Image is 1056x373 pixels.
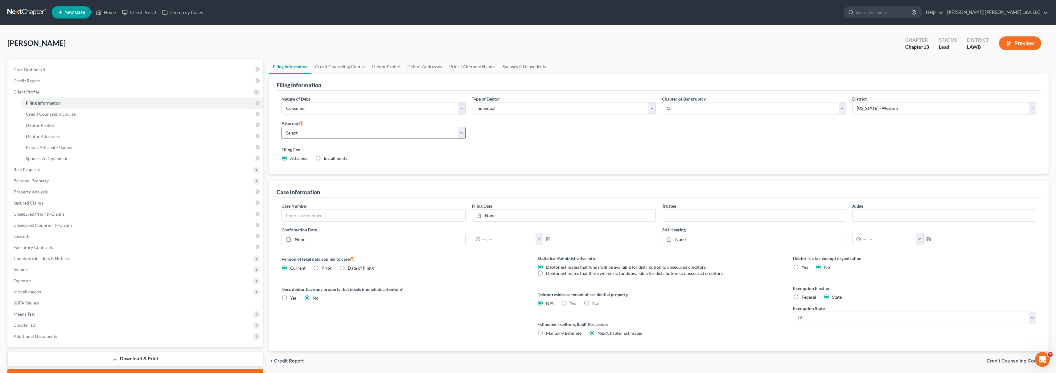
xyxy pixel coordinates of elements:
[793,255,1036,262] label: Debtor is a tax exempt organization
[290,265,306,271] span: Current
[14,78,40,83] span: Credit Report
[274,358,304,363] span: Credit Report
[9,297,263,309] a: SOFA Review
[546,271,724,276] span: Debtor estimates that there will be no funds available for distribution to unsecured creditors.
[852,203,863,209] label: Judge
[9,186,263,197] a: Property Analysis
[26,122,54,128] span: Debtor Profile
[546,300,554,306] span: N/A
[1048,352,1053,357] span: 2
[311,59,368,74] a: Credit Counseling Course
[26,156,69,161] span: Spouses & Dependents
[967,36,989,44] div: District
[14,211,64,217] span: Unsecured Priority Claims
[662,209,846,221] input: --
[269,358,304,363] button: chevron_left Credit Report
[281,203,307,209] label: Case Number
[281,119,304,127] label: Attorney
[14,322,35,328] span: Chapter 13
[598,330,642,336] span: NextChapter Estimates
[269,59,311,74] a: Filing Information
[923,44,929,50] span: 13
[905,44,929,51] div: Chapter
[277,81,321,89] div: Filing Information
[14,289,41,294] span: Miscellaneous
[987,358,1044,363] span: Credit Counseling Course
[7,352,263,366] a: Download & Print
[659,226,1039,233] label: 341 Hearing
[21,131,263,142] a: Debtor Addresses
[282,209,465,221] input: Enter case number...
[537,321,781,328] label: Estimated creditors, liabilities, assets
[14,267,28,272] span: Income
[592,300,598,306] span: No
[7,39,66,48] span: [PERSON_NAME]
[26,145,72,150] span: Prior / Alternate Names
[14,178,49,183] span: Personal Property
[802,264,808,270] span: Yes
[14,222,72,228] span: Unsecured Nonpriority Claims
[14,311,35,317] span: Means Test
[9,197,263,209] a: Secured Claims
[64,10,85,15] span: New Case
[905,36,929,44] div: Chapter
[472,96,500,102] label: Type of Debtor
[546,330,581,336] span: Manually Estimate
[281,255,525,263] label: Version of legal data applied to case
[9,64,263,75] a: Case Dashboard
[26,134,60,139] span: Debtor Addresses
[277,189,320,196] div: Case Information
[282,233,465,245] a: None
[14,89,39,94] span: Client Profile
[824,264,830,270] span: No
[21,142,263,153] a: Prior / Alternate Names
[14,234,30,239] span: Lawsuits
[472,203,492,209] label: Filing Date
[21,153,263,164] a: Spouses & Dependents
[446,59,499,74] a: Prior / Alternate Names
[26,100,61,106] span: Filing Information
[21,109,263,120] a: Credit Counseling Course
[987,358,1049,363] button: Credit Counseling Course chevron_right
[14,189,48,194] span: Property Analysis
[802,294,816,300] span: Federal
[404,59,446,74] a: Debtor Addresses
[923,7,943,18] a: Help
[14,334,57,339] span: Additional Documents
[537,291,781,298] label: Debtor resides as tenant of residential property
[939,36,957,44] div: Status
[853,209,1036,221] input: --
[852,96,867,102] label: District
[9,75,263,86] a: Credit Report
[832,294,842,300] span: State
[14,245,53,250] span: Executory Contracts
[14,67,45,72] span: Case Dashboard
[856,6,912,18] input: Search by name...
[967,44,989,51] div: LAWB
[662,233,846,245] a: None
[14,200,43,205] span: Secured Claims
[368,59,404,74] a: Debtor Profile
[14,167,40,172] span: Real Property
[481,233,536,245] input: -- : --
[1035,352,1050,367] iframe: Intercom live chat
[281,96,310,102] label: Nature of Debt
[313,295,318,300] span: No
[14,256,70,261] span: Codebtors Insiders & Notices
[9,209,263,220] a: Unsecured Priority Claims
[9,231,263,242] a: Lawsuits
[281,286,525,292] label: Does debtor have any property that needs immediate attention?
[944,7,1048,18] a: [PERSON_NAME] [PERSON_NAME] Law, LLC
[999,36,1041,50] button: Preview
[570,300,576,306] span: Yes
[93,7,119,18] a: Home
[119,7,159,18] a: Client Portal
[159,7,206,18] a: Directory Cases
[662,96,706,102] label: Chapter of Bankruptcy
[546,264,707,270] span: Debtor estimates that funds will be available for distribution to unsecured creditors.
[21,120,263,131] a: Debtor Profile
[21,97,263,109] a: Filing Information
[290,295,297,300] span: Yes
[793,305,825,312] label: Exemption State
[793,285,1036,292] label: Exemption Election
